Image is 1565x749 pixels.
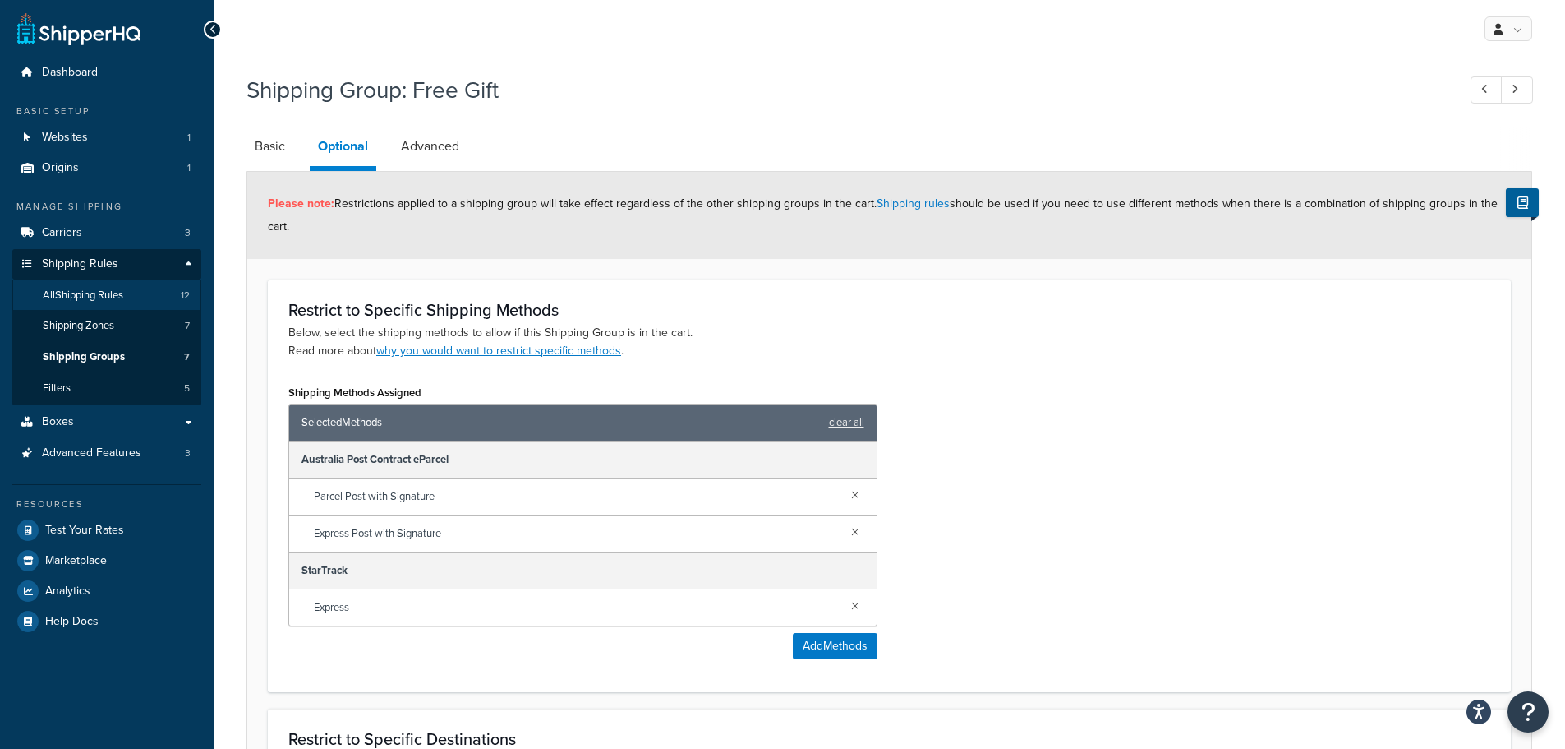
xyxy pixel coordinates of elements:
a: Shipping rules [877,195,950,212]
span: Express Post with Signature [314,522,838,545]
a: Analytics [12,576,201,606]
span: Marketplace [45,554,107,568]
span: Websites [42,131,88,145]
a: Test Your Rates [12,516,201,545]
span: Parcel Post with Signature [314,485,838,508]
span: Analytics [45,585,90,599]
a: Next Record [1501,76,1533,104]
span: Advanced Features [42,446,141,460]
div: Manage Shipping [12,200,201,214]
li: Shipping Zones [12,311,201,341]
li: Carriers [12,218,201,248]
a: Marketplace [12,546,201,576]
li: Advanced Features [12,438,201,469]
button: Show Help Docs [1506,188,1539,217]
li: Websites [12,123,201,153]
span: Restrictions applied to a shipping group will take effect regardless of the other shipping groups... [268,195,1498,235]
strong: Please note: [268,195,334,212]
li: Origins [12,153,201,183]
a: Basic [246,127,293,166]
a: AllShipping Rules12 [12,280,201,311]
h3: Restrict to Specific Destinations [288,730,1490,748]
a: Help Docs [12,607,201,636]
span: 7 [185,319,190,333]
span: 1 [187,131,191,145]
div: Basic Setup [12,104,201,118]
a: Boxes [12,407,201,437]
span: 7 [184,350,190,364]
a: Carriers3 [12,218,201,248]
li: Filters [12,373,201,404]
span: Test Your Rates [45,524,124,538]
span: 12 [181,289,190,303]
li: Shipping Rules [12,249,201,405]
a: why you would want to restrict specific methods [376,342,621,359]
a: Advanced [393,127,467,166]
a: Origins1 [12,153,201,183]
span: Shipping Rules [42,257,118,271]
div: Resources [12,497,201,511]
span: Shipping Zones [43,319,114,333]
span: Origins [42,161,79,175]
h3: Restrict to Specific Shipping Methods [288,301,1490,319]
a: Filters5 [12,373,201,404]
a: Websites1 [12,123,201,153]
a: Shipping Rules [12,249,201,280]
span: Shipping Groups [43,350,125,364]
span: All Shipping Rules [43,289,123,303]
span: 1 [187,161,191,175]
button: AddMethods [793,633,877,659]
div: StarTrack [289,553,877,589]
span: Express [314,596,838,619]
div: Australia Post Contract eParcel [289,442,877,479]
a: clear all [829,411,864,434]
label: Shipping Methods Assigned [288,386,421,399]
span: Selected Methods [301,411,821,434]
p: Below, select the shipping methods to allow if this Shipping Group is in the cart. Read more about . [288,324,1490,360]
span: 5 [184,381,190,395]
a: Shipping Zones7 [12,311,201,341]
li: Shipping Groups [12,342,201,372]
span: 3 [185,446,191,460]
button: Open Resource Center [1507,691,1549,733]
a: Shipping Groups7 [12,342,201,372]
a: Previous Record [1471,76,1503,104]
span: Carriers [42,226,82,240]
span: Boxes [42,415,74,429]
a: Advanced Features3 [12,438,201,469]
a: Dashboard [12,58,201,88]
span: 3 [185,226,191,240]
span: Dashboard [42,66,98,80]
a: Optional [310,127,376,171]
h1: Shipping Group: Free Gift [246,74,1440,106]
span: Help Docs [45,615,99,629]
span: Filters [43,381,71,395]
